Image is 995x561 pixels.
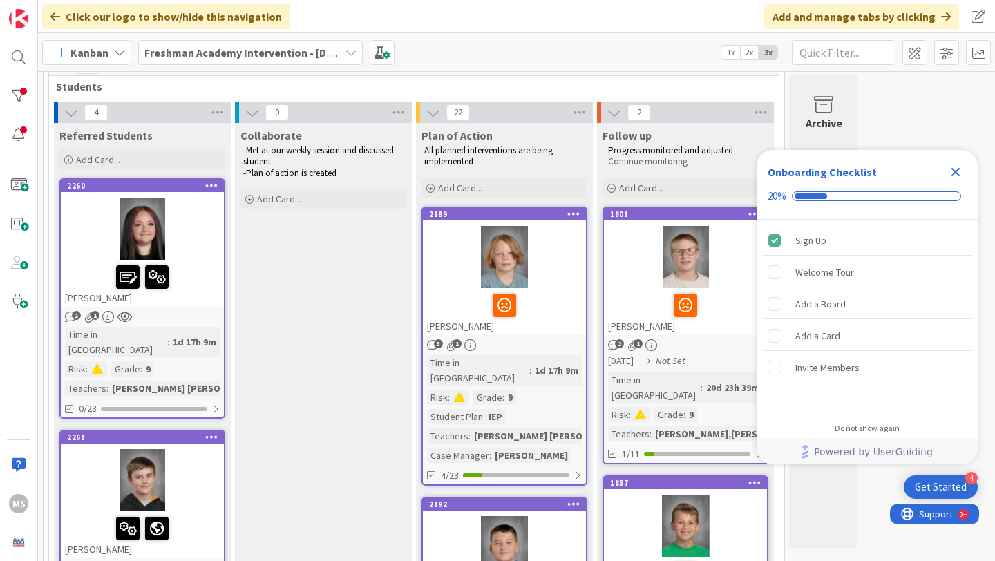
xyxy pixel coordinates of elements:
[740,46,759,59] span: 2x
[144,46,385,59] b: Freshman Academy Intervention - [DATE]-[DATE]
[605,156,766,167] p: -Continue monitoring
[703,380,763,395] div: 20d 23h 39m
[656,354,685,367] i: Not Set
[423,208,586,335] div: 2189[PERSON_NAME]
[835,423,900,434] div: Do not show again
[84,104,108,121] span: 4
[42,4,290,29] div: Click our logo to show/hide this navigation
[9,494,28,513] div: Ms
[604,288,767,335] div: [PERSON_NAME]
[167,334,169,350] span: :
[67,432,224,442] div: 2261
[485,409,506,424] div: IEP
[423,288,586,335] div: [PERSON_NAME]
[685,407,697,422] div: 9
[423,498,586,511] div: 2192
[604,208,767,220] div: 1801
[61,431,224,444] div: 2261
[243,167,337,179] span: -Plan of action is created
[76,153,120,166] span: Add Card...
[768,190,786,202] div: 20%
[795,232,826,249] div: Sign Up
[608,407,629,422] div: Risk
[427,409,483,424] div: Student Plan
[61,431,224,558] div: 2261[PERSON_NAME]
[619,182,663,194] span: Add Card...
[424,144,555,167] span: All planned interventions are being implemented
[762,289,972,319] div: Add a Board is incomplete.
[945,161,967,183] div: Close Checklist
[904,475,978,499] div: Open Get Started checklist, remaining modules: 4
[529,363,531,378] span: :
[757,439,978,464] div: Footer
[762,225,972,256] div: Sign Up is complete.
[421,129,493,142] span: Plan of Action
[795,359,860,376] div: Invite Members
[438,182,482,194] span: Add Card...
[65,327,167,357] div: Time in [GEOGRAPHIC_DATA]
[768,164,877,180] div: Onboarding Checklist
[491,448,571,463] div: [PERSON_NAME]
[446,104,470,121] span: 22
[605,144,733,156] span: -Progress monitored and adjusted
[61,260,224,307] div: [PERSON_NAME]
[471,428,710,444] div: [PERSON_NAME] [PERSON_NAME] [PERSON_NAME]...
[427,428,468,444] div: Teachers
[610,209,767,219] div: 1801
[142,361,154,377] div: 9
[757,220,978,414] div: Checklist items
[61,180,224,192] div: 2260
[795,296,846,312] div: Add a Board
[61,180,224,307] div: 2260[PERSON_NAME]
[762,352,972,383] div: Invite Members is incomplete.
[56,79,761,93] span: Students
[111,361,140,377] div: Grade
[29,2,63,19] span: Support
[108,381,272,396] div: [PERSON_NAME] [PERSON_NAME]...
[764,439,971,464] a: Powered by UserGuiding
[795,264,854,280] div: Welcome Tour
[683,407,685,422] span: :
[70,44,108,61] span: Kanban
[764,4,959,29] div: Add and manage tabs by clicking
[759,46,777,59] span: 3x
[762,321,972,351] div: Add a Card is incomplete.
[627,104,651,121] span: 2
[257,193,301,205] span: Add Card...
[9,9,28,28] img: Visit kanbanzone.com
[423,208,586,220] div: 2189
[243,144,396,167] span: -Met at our weekly session and discussed student
[468,428,471,444] span: :
[240,129,302,142] span: Collaborate
[806,115,842,131] div: Archive
[59,129,153,142] span: Referred Students
[622,447,640,462] span: 1/11
[427,448,489,463] div: Case Manager
[429,209,586,219] div: 2189
[504,390,516,405] div: 9
[67,181,224,191] div: 2260
[608,354,634,368] span: [DATE]
[721,46,740,59] span: 1x
[65,361,86,377] div: Risk
[608,426,650,441] div: Teachers
[169,334,220,350] div: 1d 17h 9m
[502,390,504,405] span: :
[604,477,767,489] div: 1857
[757,150,978,464] div: Checklist Container
[915,480,967,494] div: Get Started
[72,311,81,320] span: 1
[610,478,767,488] div: 1857
[604,208,767,335] div: 1801[PERSON_NAME]
[434,339,443,348] span: 3
[9,533,28,552] img: avatar
[489,448,491,463] span: :
[650,426,652,441] span: :
[61,511,224,558] div: [PERSON_NAME]
[473,390,502,405] div: Grade
[654,407,683,422] div: Grade
[106,381,108,396] span: :
[79,401,97,416] span: 0/23
[608,372,701,403] div: Time in [GEOGRAPHIC_DATA]
[795,327,840,344] div: Add a Card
